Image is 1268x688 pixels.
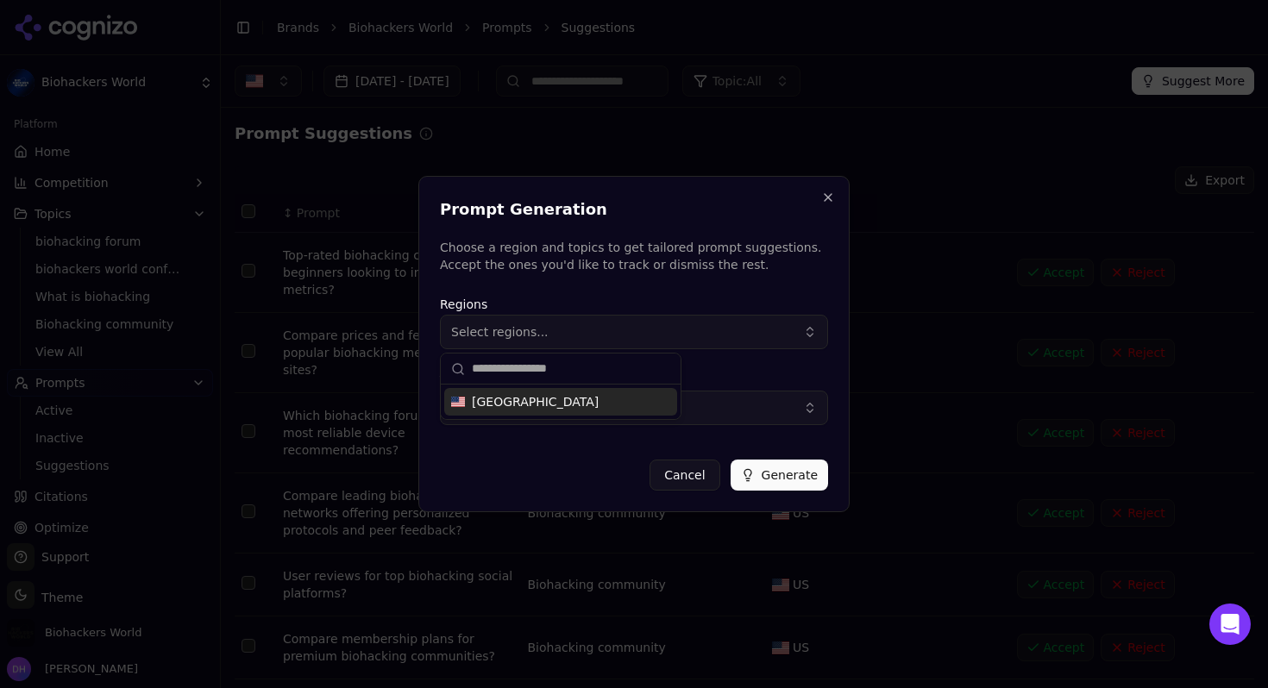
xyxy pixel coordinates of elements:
span: Select regions... [451,323,549,341]
h2: Prompt Generation [440,197,828,222]
label: Regions [440,297,487,311]
img: United States [451,395,465,409]
div: Suggestions [441,385,681,419]
span: [GEOGRAPHIC_DATA] [472,393,599,410]
button: Cancel [650,460,719,491]
p: Choose a region and topics to get tailored prompt suggestions. Accept the ones you'd like to trac... [440,239,828,273]
button: Generate [731,460,828,491]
